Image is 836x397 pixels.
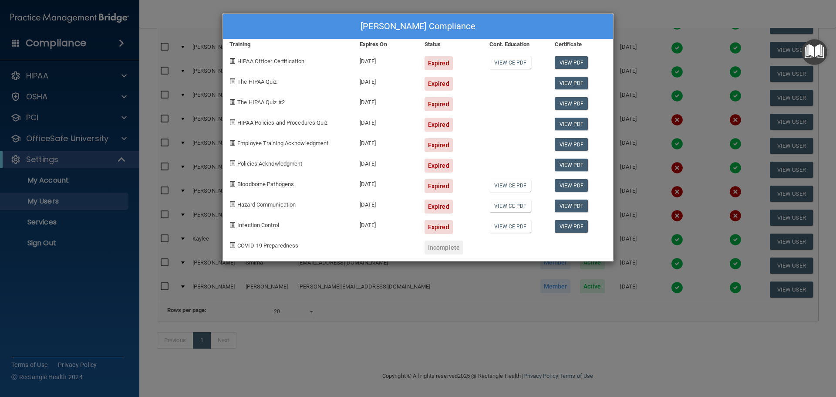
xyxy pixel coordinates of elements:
[425,241,463,254] div: Incomplete
[685,335,826,370] iframe: Drift Widget Chat Controller
[555,159,588,171] a: View PDF
[237,181,294,187] span: Bloodborne Pathogens
[237,160,302,167] span: Policies Acknowledgment
[353,91,418,111] div: [DATE]
[555,220,588,233] a: View PDF
[555,179,588,192] a: View PDF
[489,200,531,212] a: View CE PDF
[237,58,304,64] span: HIPAA Officer Certification
[555,118,588,130] a: View PDF
[555,97,588,110] a: View PDF
[237,201,296,208] span: Hazard Communication
[237,140,328,146] span: Employee Training Acknowledgment
[223,14,613,39] div: [PERSON_NAME] Compliance
[489,179,531,192] a: View CE PDF
[223,39,353,50] div: Training
[802,39,827,65] button: Open Resource Center
[237,119,327,126] span: HIPAA Policies and Procedures Quiz
[353,50,418,70] div: [DATE]
[555,200,588,212] a: View PDF
[237,99,285,105] span: The HIPAA Quiz #2
[237,78,276,85] span: The HIPAA Quiz
[555,77,588,89] a: View PDF
[353,152,418,173] div: [DATE]
[237,242,298,249] span: COVID-19 Preparedness
[425,220,453,234] div: Expired
[555,138,588,151] a: View PDF
[425,138,453,152] div: Expired
[489,220,531,233] a: View CE PDF
[418,39,483,50] div: Status
[353,214,418,234] div: [DATE]
[555,56,588,69] a: View PDF
[489,56,531,69] a: View CE PDF
[425,179,453,193] div: Expired
[483,39,548,50] div: Cont. Education
[548,39,613,50] div: Certificate
[353,193,418,214] div: [DATE]
[425,56,453,70] div: Expired
[353,132,418,152] div: [DATE]
[237,222,279,228] span: Infection Control
[353,111,418,132] div: [DATE]
[425,159,453,173] div: Expired
[425,97,453,111] div: Expired
[353,70,418,91] div: [DATE]
[425,200,453,214] div: Expired
[425,77,453,91] div: Expired
[353,173,418,193] div: [DATE]
[353,39,418,50] div: Expires On
[425,118,453,132] div: Expired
